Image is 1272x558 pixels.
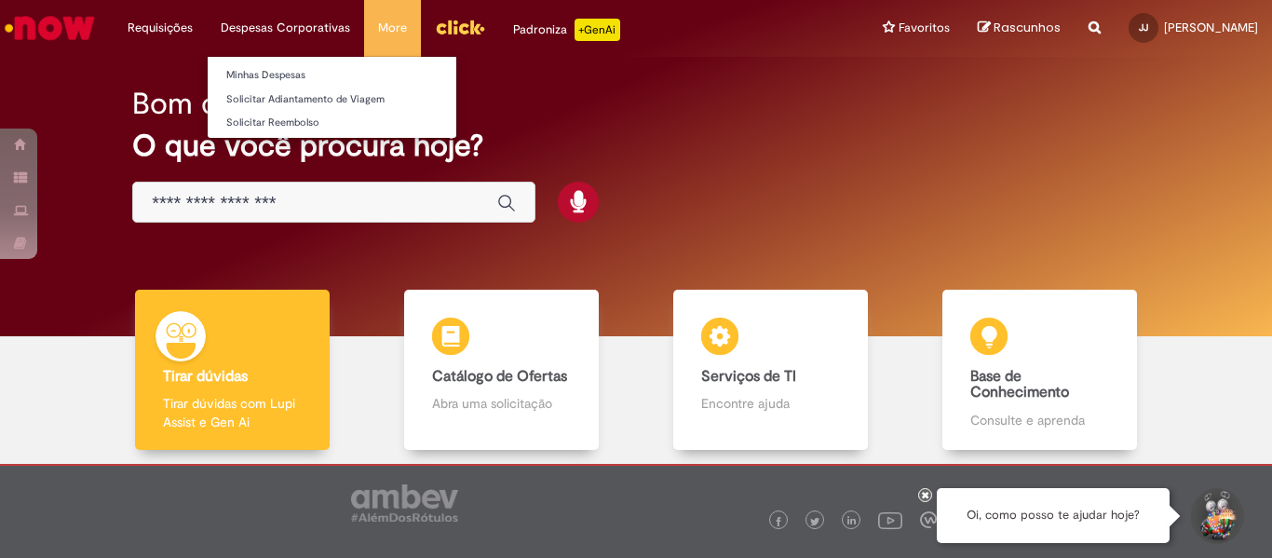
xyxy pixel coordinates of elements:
[774,517,783,526] img: logo_footer_facebook.png
[132,88,320,120] h2: Bom dia, Julio
[432,394,572,413] p: Abra uma solicitação
[513,19,620,41] div: Padroniza
[575,19,620,41] p: +GenAi
[701,367,796,386] b: Serviços de TI
[636,290,905,451] a: Serviços de TI Encontre ajuda
[970,367,1069,402] b: Base de Conhecimento
[432,367,567,386] b: Catálogo de Ofertas
[132,129,1140,162] h2: O que você procura hoje?
[208,65,456,86] a: Minhas Despesas
[970,411,1110,429] p: Consulte e aprenda
[1139,21,1148,34] span: JJ
[367,290,636,451] a: Catálogo de Ofertas Abra uma solicitação
[978,20,1061,37] a: Rascunhos
[1188,488,1244,544] button: Iniciar Conversa de Suporte
[937,488,1170,543] div: Oi, como posso te ajudar hoje?
[878,508,902,532] img: logo_footer_youtube.png
[847,516,857,527] img: logo_footer_linkedin.png
[207,56,457,139] ul: Despesas Corporativas
[435,13,485,41] img: click_logo_yellow_360x200.png
[2,9,98,47] img: ServiceNow
[905,290,1174,451] a: Base de Conhecimento Consulte e aprenda
[1164,20,1258,35] span: [PERSON_NAME]
[378,19,407,37] span: More
[701,394,841,413] p: Encontre ajuda
[163,394,303,431] p: Tirar dúvidas com Lupi Assist e Gen Ai
[994,19,1061,36] span: Rascunhos
[208,113,456,133] a: Solicitar Reembolso
[98,290,367,451] a: Tirar dúvidas Tirar dúvidas com Lupi Assist e Gen Ai
[351,484,458,522] img: logo_footer_ambev_rotulo_gray.png
[208,89,456,110] a: Solicitar Adiantamento de Viagem
[810,517,819,526] img: logo_footer_twitter.png
[163,367,248,386] b: Tirar dúvidas
[899,19,950,37] span: Favoritos
[221,19,350,37] span: Despesas Corporativas
[128,19,193,37] span: Requisições
[920,511,937,528] img: logo_footer_workplace.png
